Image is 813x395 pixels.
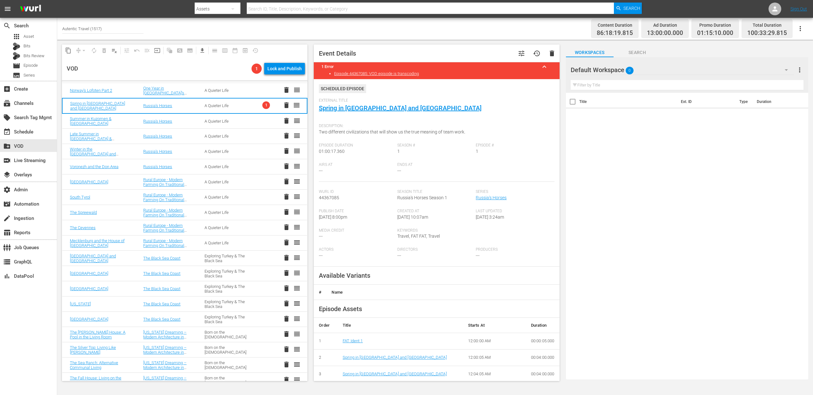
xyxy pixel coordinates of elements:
[526,318,560,333] th: Duration
[3,114,11,121] span: Search Tag Mgmt
[205,180,251,184] div: A Quieter Life
[205,149,251,154] div: A Quieter Life
[283,345,290,353] button: delete
[677,93,736,111] th: Ext. ID
[476,195,507,200] a: Russia's Horses
[747,21,787,30] div: Total Duration
[205,345,251,355] div: Born on the [DEMOGRAPHIC_DATA]
[15,2,46,17] img: ans4CAIJ8jUAAAAAAAAAAAAAAAAAAAAAAAAgQb4GAAAAAAAAAAAAAAAAAAAAAAAAJMjXAAAAAAAAAAAAAAAAAAAAAAAAgAT5G...
[70,238,124,248] a: Mecklenburg and the House of [GEOGRAPHIC_DATA]
[283,330,290,338] button: delete
[319,149,345,154] span: 01:00:17.360
[154,47,160,54] span: input
[70,286,108,291] a: [GEOGRAPHIC_DATA]
[293,315,301,323] span: reorder
[397,247,473,252] span: Directors
[70,164,118,169] a: Voronezh and the Don Area
[267,63,302,74] div: Lock and Publish
[533,50,541,57] span: Event History
[205,103,251,108] div: A Quieter Life
[205,254,251,263] div: Exploring Turkey & The Black Sea
[626,64,634,77] span: 0
[541,63,548,71] span: keyboard_arrow_up
[518,50,525,57] span: Customize Event
[476,247,551,252] span: Producers
[13,72,20,79] span: Series
[283,101,290,109] button: delete
[283,254,290,262] button: delete
[240,45,250,56] span: View Backup
[3,272,11,280] span: DataPool
[647,30,683,37] span: 13:00:00.000
[476,253,480,258] span: ---
[697,21,733,30] div: Promo Duration
[175,45,185,56] span: Create Search Block
[753,93,791,111] th: Duration
[397,253,401,258] span: ---
[143,208,187,222] a: Rural Europe - Modern Farming On Traditional Ground
[326,285,549,300] th: Name
[70,88,112,93] a: Norway's Lofoten Part 2
[319,129,465,134] span: Two different civilizations that will show us the true meaning of team work.
[283,239,290,246] button: delete
[397,209,473,214] span: Created At
[526,333,560,350] td: 00:00:05.000
[70,180,108,184] a: [GEOGRAPHIC_DATA]
[283,376,290,384] span: delete
[3,186,11,194] span: Admin
[319,84,366,93] div: Scheduled Episode
[293,361,301,368] span: reorder
[314,350,338,366] td: 2
[70,271,108,276] a: [GEOGRAPHIC_DATA]
[397,215,428,220] span: [DATE] 10:07am
[132,45,142,56] span: Revert to Primary Episode
[13,33,20,40] span: Asset
[293,223,301,231] span: reorder
[65,47,71,54] span: content_copy
[319,98,551,103] span: External Title
[283,361,290,368] span: delete
[111,47,118,54] span: playlist_remove_outlined
[143,271,180,276] a: The Black Sea Coast
[293,147,301,155] span: reorder
[250,45,260,56] span: Select single day to View History
[143,360,188,375] a: [US_STATE] Dreaming – Modern Architecture in the [GEOGRAPHIC_DATA]
[314,333,338,350] td: 1
[205,284,251,294] div: Exploring Turkey & The Black Sea
[143,345,188,359] a: [US_STATE] Dreaming – Modern Architecture in the [GEOGRAPHIC_DATA]
[13,43,20,50] div: Bits
[143,193,187,207] a: Rural Europe - Modern Farming On Traditional Ground
[283,193,290,201] button: delete
[70,101,125,111] a: Spring in [GEOGRAPHIC_DATA] and [GEOGRAPHIC_DATA]
[463,366,526,382] td: 12:04:05 AM
[321,64,536,69] title: 1 Error
[143,134,172,139] a: Russia's Horses
[283,178,290,185] span: delete
[143,330,188,344] a: [US_STATE] Dreaming – Modern Architecture in the [GEOGRAPHIC_DATA]
[205,241,251,245] div: A Quieter Life
[283,223,290,231] span: delete
[142,45,152,56] span: Fill episodes with ad slates
[143,317,180,322] a: The Black Sea Coast
[526,350,560,366] td: 00:04:00.000
[3,157,11,164] span: switch_video
[319,247,394,252] span: Actors
[319,168,323,173] span: ---
[314,366,338,382] td: 3
[70,195,90,200] a: South Tyrol
[220,45,230,56] span: Week Calendar View
[314,318,338,333] th: Order
[514,46,529,61] button: tune
[24,53,44,59] span: Bits Review
[343,355,447,360] a: Spring in [GEOGRAPHIC_DATA] and [GEOGRAPHIC_DATA]
[397,189,473,194] span: Season Title
[205,119,251,124] div: A Quieter Life
[283,269,290,277] span: delete
[796,66,803,74] span: more_vert
[293,193,301,201] span: reorder
[162,44,175,57] span: Refresh All Search Blocks
[397,195,447,200] span: Russia's Horses Season 1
